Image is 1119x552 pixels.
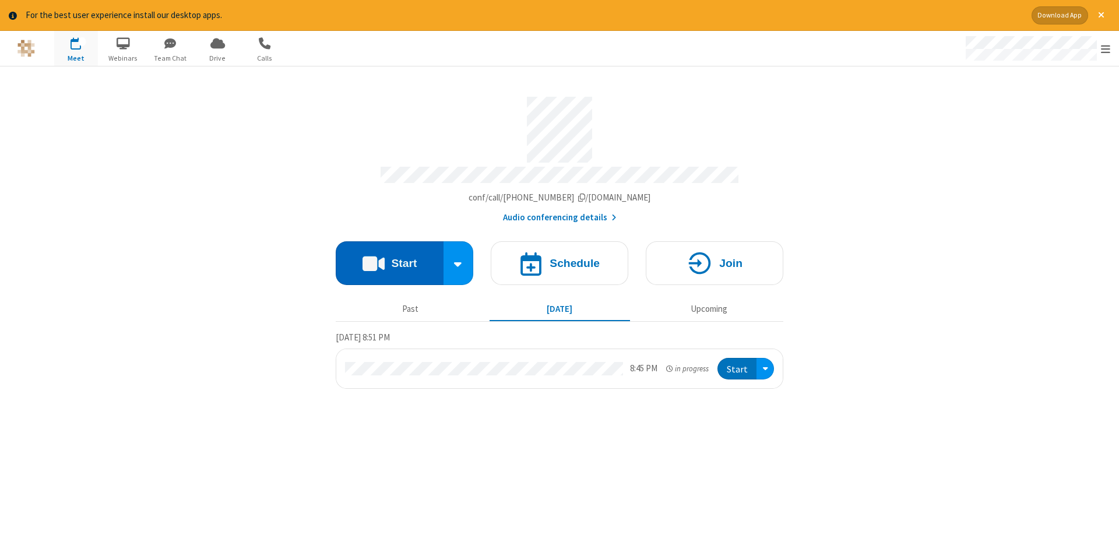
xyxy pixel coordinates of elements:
[469,191,651,205] button: Copy my meeting room linkCopy my meeting room link
[336,331,783,389] section: Today's Meetings
[491,241,628,285] button: Schedule
[503,211,617,224] button: Audio conferencing details
[646,241,783,285] button: Join
[149,53,192,64] span: Team Chat
[79,37,86,46] div: 1
[4,31,48,66] button: Logo
[340,298,481,321] button: Past
[1092,6,1110,24] button: Close alert
[1032,6,1088,24] button: Download App
[391,258,417,269] h4: Start
[54,53,98,64] span: Meet
[26,9,1023,22] div: For the best user experience install our desktop apps.
[336,332,390,343] span: [DATE] 8:51 PM
[469,192,651,203] span: Copy my meeting room link
[444,241,474,285] div: Start conference options
[955,31,1119,66] div: Open menu
[17,40,35,57] img: QA Selenium DO NOT DELETE OR CHANGE
[490,298,630,321] button: [DATE]
[756,358,774,379] div: Open menu
[717,358,756,379] button: Start
[196,53,240,64] span: Drive
[719,258,743,269] h4: Join
[101,53,145,64] span: Webinars
[336,241,444,285] button: Start
[243,53,287,64] span: Calls
[639,298,779,321] button: Upcoming
[666,363,709,374] em: in progress
[550,258,600,269] h4: Schedule
[630,362,657,375] div: 8:45 PM
[336,88,783,224] section: Account details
